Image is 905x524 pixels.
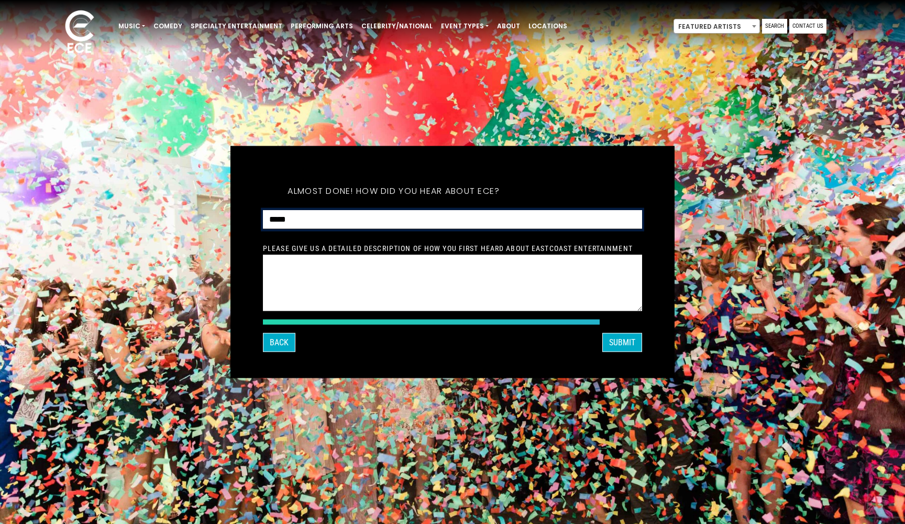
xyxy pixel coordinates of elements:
label: Please give us a detailed description of how you first heard about EastCoast Entertainment [263,244,633,253]
a: Music [114,17,149,35]
a: About [493,17,524,35]
a: Specialty Entertainment [186,17,286,35]
a: Contact Us [789,19,826,34]
a: Locations [524,17,571,35]
h5: Almost done! How did you hear about ECE? [263,172,525,210]
a: Performing Arts [286,17,357,35]
button: Back [263,333,295,352]
a: Search [762,19,787,34]
a: Comedy [149,17,186,35]
img: ece_new_logo_whitev2-1.png [53,7,106,58]
a: Celebrity/National [357,17,437,35]
span: Featured Artists [674,19,759,34]
button: SUBMIT [602,333,642,352]
a: Event Types [437,17,493,35]
select: How did you hear about ECE [263,210,642,230]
